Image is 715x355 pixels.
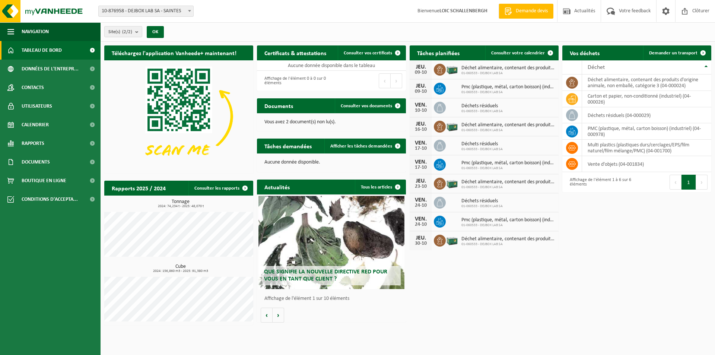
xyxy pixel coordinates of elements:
[257,45,334,60] h2: Certificats & attestations
[446,120,458,132] img: PB-LB-0680-HPE-GN-01
[355,180,405,194] a: Tous les articles
[446,177,458,189] img: PB-LB-0680-HPE-GN-01
[108,205,253,208] span: 2024: 74,234 t - 2025: 48,070 t
[22,153,50,171] span: Documents
[461,185,555,190] span: 01-060533 - DEJBOX LAB SA
[22,41,62,60] span: Tableau de bord
[413,108,428,113] div: 10-10
[670,175,681,190] button: Previous
[108,264,253,273] h3: Cube
[413,70,428,75] div: 09-10
[461,223,555,228] span: 01-060533 - DEJBOX LAB SA
[643,45,711,60] a: Demander un transport
[257,60,406,71] td: Aucune donnée disponible dans le tableau
[108,269,253,273] span: 2024: 156,860 m3 - 2025: 91,380 m3
[22,60,79,78] span: Données de l'entrepr...
[461,166,555,171] span: 01-060533 - DEJBOX LAB SA
[461,242,555,247] span: 01-060533 - DEJBOX LAB SA
[22,97,52,115] span: Utilisateurs
[22,78,44,97] span: Contacts
[499,4,553,19] a: Demande devis
[413,222,428,227] div: 24-10
[22,171,66,190] span: Boutique en ligne
[413,127,428,132] div: 16-10
[273,308,284,323] button: Volgende
[99,6,193,16] span: 10-876958 - DEJBOX LAB SA - SAINTES
[261,73,328,89] div: Affichage de l'élément 0 à 0 sur 0 éléments
[681,175,696,190] button: 1
[413,197,428,203] div: VEN.
[566,174,633,190] div: Affichage de l'élément 1 à 6 sur 6 éléments
[413,178,428,184] div: JEU.
[257,98,301,113] h2: Documents
[324,139,405,153] a: Afficher les tâches demandées
[258,196,404,289] a: Que signifie la nouvelle directive RED pour vous en tant que client ?
[98,6,194,17] span: 10-876958 - DEJBOX LAB SA - SAINTES
[413,165,428,170] div: 17-10
[461,217,555,223] span: Pmc (plastique, métal, carton boisson) (industriel)
[588,64,605,70] span: Déchet
[4,339,124,355] iframe: chat widget
[649,51,697,56] span: Demander un transport
[582,140,711,156] td: multi plastics (plastiques durs/cerclages/EPS/film naturel/film mélange/PMC) (04-001700)
[446,234,458,246] img: PB-LB-0680-HPE-GN-01
[413,64,428,70] div: JEU.
[413,140,428,146] div: VEN.
[104,181,173,195] h2: Rapports 2025 / 2024
[122,29,132,34] count: (2/2)
[461,109,503,114] span: 01-060533 - DEJBOX LAB SA
[257,139,319,153] h2: Tâches demandées
[582,75,711,91] td: déchet alimentaire, contenant des produits d'origine animale, non emballé, catégorie 3 (04-000024)
[413,89,428,94] div: 09-10
[461,160,555,166] span: Pmc (plastique, métal, carton boisson) (industriel)
[413,159,428,165] div: VEN.
[461,128,555,133] span: 01-060533 - DEJBOX LAB SA
[446,63,458,75] img: PB-LB-0680-HPE-GN-01
[335,98,405,113] a: Consulter vos documents
[461,179,555,185] span: Déchet alimentaire, contenant des produits d'origine animale, non emballé, catég...
[22,190,78,209] span: Conditions d'accepta...
[461,198,503,204] span: Déchets résiduels
[22,115,49,134] span: Calendrier
[461,204,503,209] span: 01-060533 - DEJBOX LAB SA
[22,22,49,41] span: Navigation
[582,91,711,107] td: carton et papier, non-conditionné (industriel) (04-000026)
[461,65,555,71] span: Déchet alimentaire, contenant des produits d'origine animale, non emballé, catég...
[461,236,555,242] span: Déchet alimentaire, contenant des produits d'origine animale, non emballé, catég...
[22,134,44,153] span: Rapports
[413,102,428,108] div: VEN.
[413,146,428,151] div: 17-10
[582,156,711,172] td: vente d'objets (04-001834)
[330,144,392,149] span: Afficher les tâches demandées
[379,73,391,88] button: Previous
[261,308,273,323] button: Vorige
[188,181,252,196] a: Consulter les rapports
[264,269,387,282] span: Que signifie la nouvelle directive RED pour vous en tant que client ?
[257,180,297,194] h2: Actualités
[410,45,467,60] h2: Tâches planifiées
[344,51,392,56] span: Consulter vos certificats
[514,7,550,15] span: Demande devis
[264,120,398,125] p: Vous avez 2 document(s) non lu(s).
[461,147,503,152] span: 01-060533 - DEJBOX LAB SA
[485,45,558,60] a: Consulter votre calendrier
[341,104,392,108] span: Consulter vos documents
[264,296,402,301] p: Affichage de l'élément 1 sur 10 éléments
[582,107,711,123] td: déchets résiduels (04-000029)
[413,184,428,189] div: 23-10
[413,83,428,89] div: JEU.
[461,71,555,76] span: 01-060533 - DEJBOX LAB SA
[104,26,142,37] button: Site(s)(2/2)
[439,8,487,14] strong: LOIC SCHALLENBERGH
[413,216,428,222] div: VEN.
[413,121,428,127] div: JEU.
[391,73,402,88] button: Next
[108,199,253,208] h3: Tonnage
[461,84,555,90] span: Pmc (plastique, métal, carton boisson) (industriel)
[338,45,405,60] a: Consulter vos certificats
[413,203,428,208] div: 24-10
[104,45,244,60] h2: Téléchargez l'application Vanheede+ maintenant!
[562,45,607,60] h2: Vos déchets
[147,26,164,38] button: OK
[696,175,708,190] button: Next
